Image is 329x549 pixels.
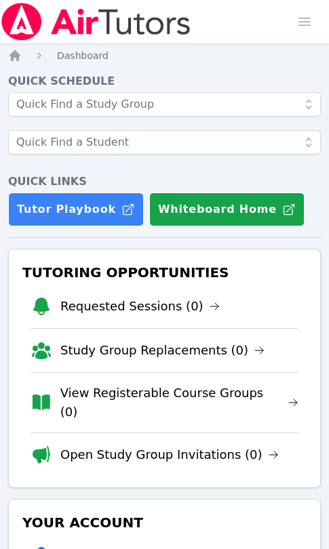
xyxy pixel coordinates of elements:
h4: Quick Links [8,174,321,190]
h3: Your Account [20,510,309,535]
a: Open Study Group Invitations (0) [60,445,279,464]
h3: Tutoring Opportunities [20,260,309,285]
button: Whiteboard Home [149,192,305,226]
nav: Breadcrumb [8,49,321,62]
a: View Registerable Course Groups (0) [60,384,298,422]
a: Dashboard [57,49,109,62]
span: Dashboard [57,50,109,61]
input: Quick Find a Study Group [8,92,321,117]
a: Requested Sessions (0) [60,297,220,316]
h4: Quick Schedule [8,73,321,89]
a: Tutor Playbook [8,192,144,226]
a: Study Group Replacements (0) [60,341,265,360]
input: Quick Find a Student [8,130,321,155]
